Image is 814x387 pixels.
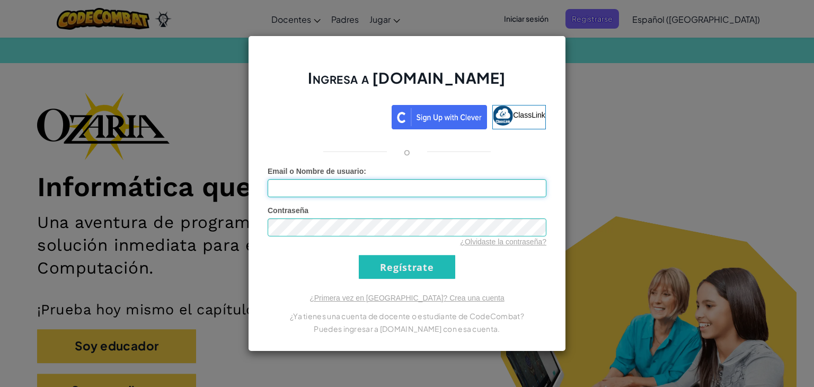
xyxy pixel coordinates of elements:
span: Email o Nombre de usuario [268,167,364,175]
p: o [404,145,410,158]
a: ¿Olvidaste la contraseña? [460,238,546,246]
span: Contraseña [268,206,308,215]
img: classlink-logo-small.png [493,105,513,126]
img: clever_sso_button@2x.png [392,105,487,129]
p: ¿Ya tienes una cuenta de docente o estudiante de CodeCombat? [268,310,546,322]
span: ClassLink [513,111,545,119]
input: Regístrate [359,255,455,279]
p: Puedes ingresar a [DOMAIN_NAME] con esa cuenta. [268,322,546,335]
label: : [268,166,366,177]
a: ¿Primera vez en [GEOGRAPHIC_DATA]? Crea una cuenta [309,294,505,302]
iframe: Botón Iniciar sesión con Google [263,104,392,127]
h2: Ingresa a [DOMAIN_NAME] [268,68,546,99]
